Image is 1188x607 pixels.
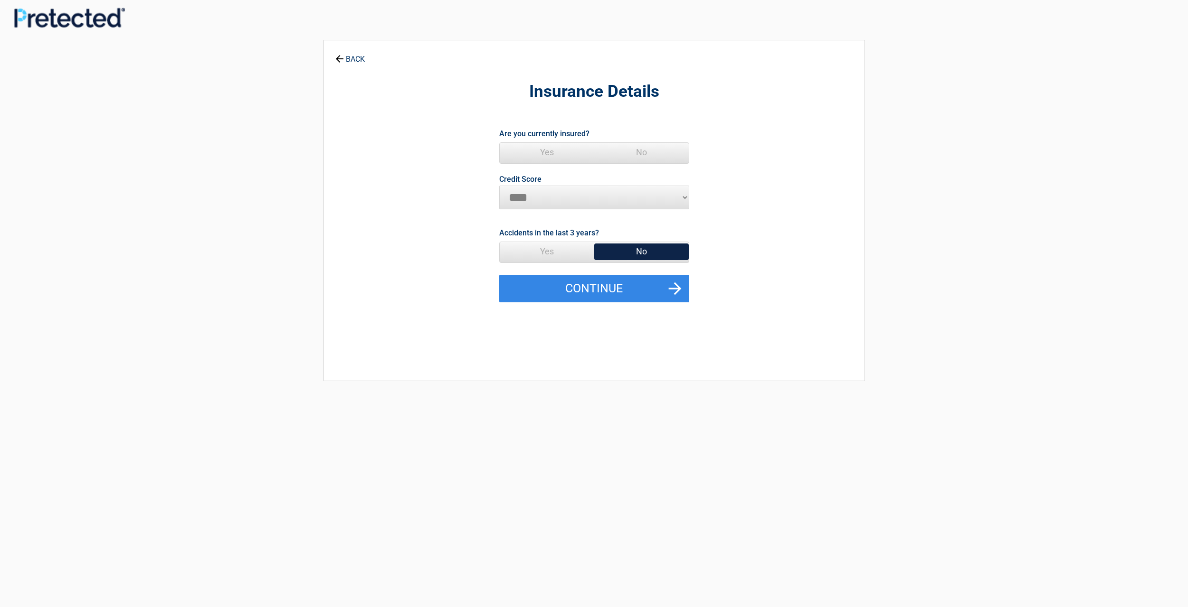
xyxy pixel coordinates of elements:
[499,275,689,302] button: Continue
[594,143,689,162] span: No
[376,81,812,103] h2: Insurance Details
[333,47,367,63] a: BACK
[499,226,599,239] label: Accidents in the last 3 years?
[499,176,542,183] label: Credit Score
[500,242,594,261] span: Yes
[500,143,594,162] span: Yes
[499,127,589,140] label: Are you currently insured?
[594,242,689,261] span: No
[14,8,125,28] img: Main Logo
